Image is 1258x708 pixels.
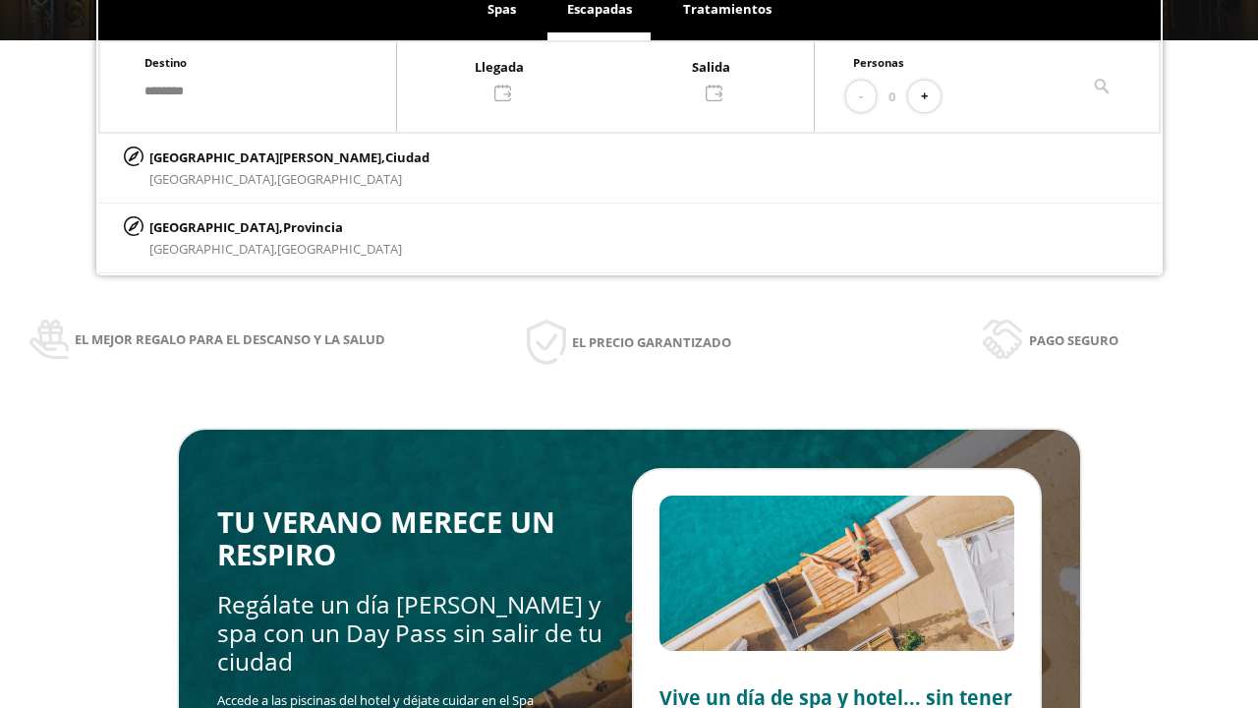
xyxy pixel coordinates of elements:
[277,240,402,258] span: [GEOGRAPHIC_DATA]
[1029,329,1118,351] span: Pago seguro
[283,218,343,236] span: Provincia
[149,240,277,258] span: [GEOGRAPHIC_DATA],
[572,331,731,353] span: El precio garantizado
[149,170,277,188] span: [GEOGRAPHIC_DATA],
[659,496,1014,651] img: Slide2.BHA6Qswy.webp
[149,216,402,238] p: [GEOGRAPHIC_DATA],
[846,81,876,113] button: -
[888,86,895,107] span: 0
[217,502,555,574] span: TU VERANO MERECE UN RESPIRO
[149,147,429,168] p: [GEOGRAPHIC_DATA][PERSON_NAME],
[908,81,941,113] button: +
[217,588,602,678] span: Regálate un día [PERSON_NAME] y spa con un Day Pass sin salir de tu ciudad
[75,328,385,350] span: El mejor regalo para el descanso y la salud
[144,55,187,70] span: Destino
[385,148,429,166] span: Ciudad
[853,55,904,70] span: Personas
[277,170,402,188] span: [GEOGRAPHIC_DATA]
